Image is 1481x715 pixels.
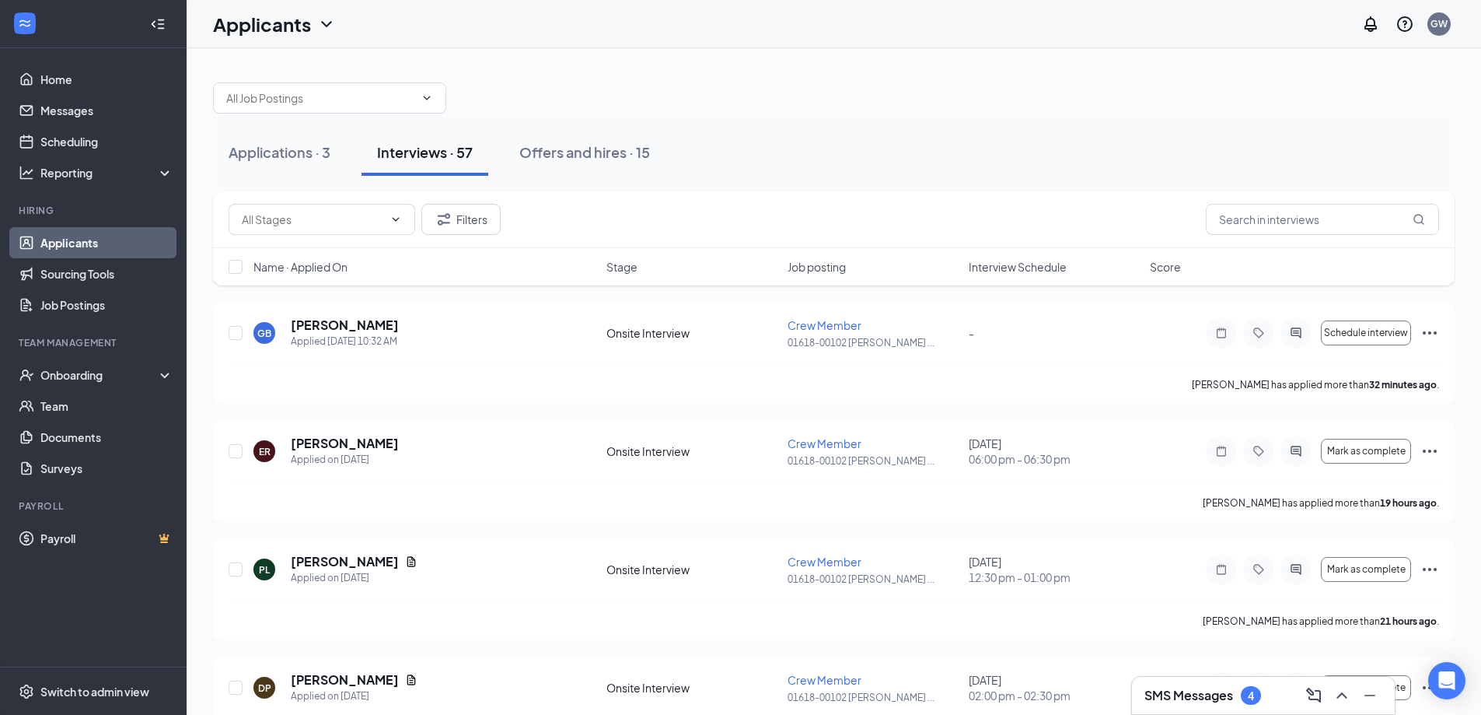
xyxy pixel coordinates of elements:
[969,436,1140,467] div: [DATE]
[40,64,173,95] a: Home
[421,92,433,104] svg: ChevronDown
[1212,563,1231,576] svg: Note
[253,259,348,275] span: Name · Applied On
[1327,446,1406,457] span: Mark as complete
[969,554,1140,585] div: [DATE]
[213,11,311,37] h1: Applicants
[405,556,417,568] svg: Document
[519,142,650,162] div: Offers and hires · 15
[606,562,778,577] div: Onsite Interview
[291,671,399,689] h5: [PERSON_NAME]
[1321,439,1411,464] button: Mark as complete
[1329,683,1354,708] button: ChevronUp
[1420,442,1439,461] svg: Ellipses
[1428,662,1465,699] div: Open Intercom Messenger
[1150,259,1181,275] span: Score
[1324,328,1408,338] span: Schedule interview
[242,211,383,228] input: All Stages
[226,89,414,107] input: All Job Postings
[788,318,861,332] span: Crew Member
[1321,675,1411,700] button: Mark as complete
[1206,204,1439,235] input: Search in interviews
[1380,615,1437,627] b: 21 hours ago
[19,499,170,513] div: Payroll
[1248,689,1254,703] div: 4
[1203,615,1439,628] p: [PERSON_NAME] has applied more than .
[788,259,846,275] span: Job posting
[1287,327,1305,339] svg: ActiveChat
[40,95,173,126] a: Messages
[788,673,861,687] span: Crew Member
[40,289,173,321] a: Job Postings
[389,213,402,226] svg: ChevronDown
[377,142,473,162] div: Interviews · 57
[229,142,330,162] div: Applications · 3
[40,165,174,181] div: Reporting
[1287,563,1305,576] svg: ActiveChat
[1420,678,1439,697] svg: Ellipses
[1395,15,1414,33] svg: QuestionInfo
[1305,686,1323,705] svg: ComposeMessage
[1333,686,1351,705] svg: ChevronUp
[40,367,160,383] div: Onboarding
[1420,324,1439,342] svg: Ellipses
[1301,683,1326,708] button: ComposeMessage
[291,317,399,334] h5: [PERSON_NAME]
[435,210,453,229] svg: Filter
[40,227,173,258] a: Applicants
[1249,445,1268,457] svg: Tag
[1321,557,1411,582] button: Mark as complete
[969,259,1067,275] span: Interview Schedule
[1361,15,1380,33] svg: Notifications
[40,391,173,422] a: Team
[969,451,1140,467] span: 06:00 pm - 06:30 pm
[788,691,959,704] p: 01618-00102 [PERSON_NAME] ...
[969,688,1140,703] span: 02:00 pm - 02:30 pm
[788,454,959,468] p: 01618-00102 [PERSON_NAME] ...
[788,436,861,450] span: Crew Member
[1287,445,1305,457] svg: ActiveChat
[1380,497,1437,509] b: 19 hours ago
[969,672,1140,703] div: [DATE]
[1144,687,1233,704] h3: SMS Messages
[606,325,778,341] div: Onsite Interview
[1212,327,1231,339] svg: Note
[1369,379,1437,391] b: 32 minutes ago
[1327,564,1406,575] span: Mark as complete
[291,570,417,586] div: Applied on [DATE]
[405,674,417,686] svg: Document
[19,684,34,699] svg: Settings
[19,367,34,383] svg: UserCheck
[1360,686,1379,705] svg: Minimize
[606,680,778,696] div: Onsite Interview
[19,165,34,181] svg: Analysis
[40,453,173,484] a: Surveys
[606,443,778,459] div: Onsite Interview
[788,336,959,349] p: 01618-00102 [PERSON_NAME] ...
[19,204,170,217] div: Hiring
[1249,327,1268,339] svg: Tag
[259,445,271,458] div: ER
[19,336,170,349] div: Team Management
[969,326,974,340] span: -
[150,16,166,32] svg: Collapse
[788,573,959,586] p: 01618-00102 [PERSON_NAME] ...
[40,258,173,289] a: Sourcing Tools
[788,555,861,569] span: Crew Member
[291,689,417,704] div: Applied on [DATE]
[1321,321,1411,345] button: Schedule interview
[1203,496,1439,510] p: [PERSON_NAME] has applied more than .
[40,126,173,157] a: Scheduling
[606,259,637,275] span: Stage
[1357,683,1382,708] button: Minimize
[1430,17,1448,30] div: GW
[1249,563,1268,576] svg: Tag
[1212,445,1231,457] svg: Note
[259,563,270,577] div: PL
[17,16,33,31] svg: WorkstreamLogo
[291,452,399,468] div: Applied on [DATE]
[317,15,336,33] svg: ChevronDown
[40,523,173,554] a: PayrollCrown
[40,422,173,453] a: Documents
[291,553,399,570] h5: [PERSON_NAME]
